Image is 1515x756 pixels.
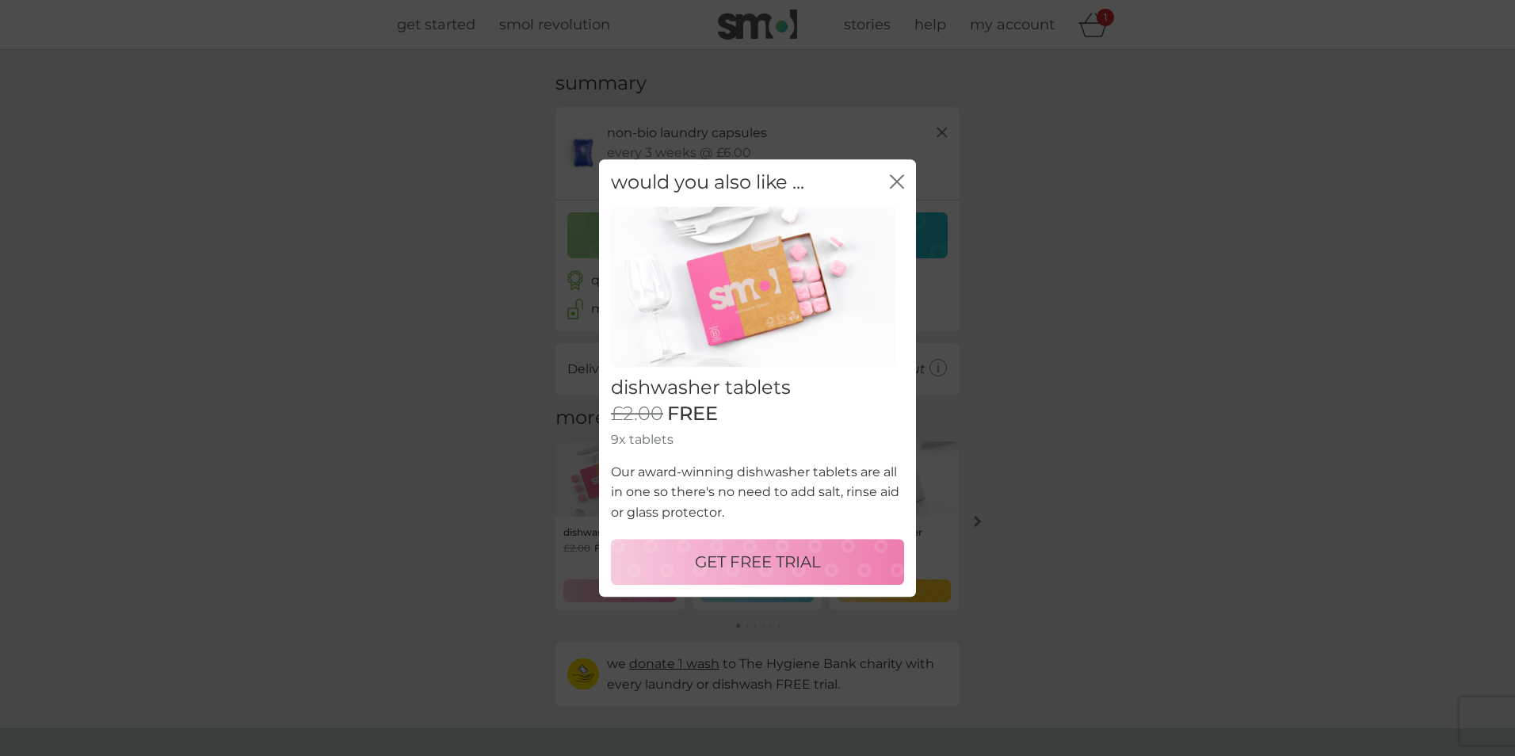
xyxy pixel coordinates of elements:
p: GET FREE TRIAL [695,549,821,575]
span: FREE [667,403,718,426]
p: Our award-winning dishwasher tablets are all in one so there's no need to add salt, rinse aid or ... [611,462,904,523]
button: GET FREE TRIAL [611,539,904,585]
button: close [890,174,904,191]
h2: dishwasher tablets [611,376,904,399]
h2: would you also like ... [611,171,804,194]
span: £2.00 [611,403,663,426]
p: 9x tablets [611,430,904,450]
